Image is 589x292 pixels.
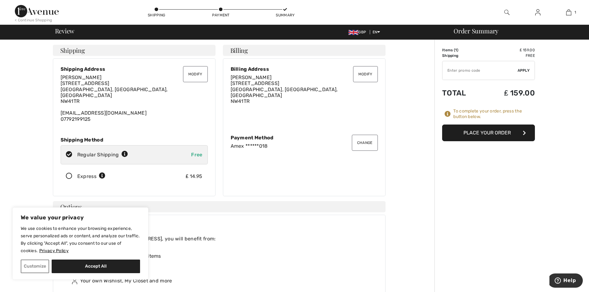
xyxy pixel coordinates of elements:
[39,248,69,254] a: Privacy Policy
[186,173,203,180] div: ₤ 14.95
[518,68,530,73] span: Apply
[183,66,208,82] button: Modify
[211,12,230,18] div: Payment
[276,12,294,18] div: Summary
[60,47,85,53] span: Shipping
[71,278,78,284] img: ownWishlist.svg
[53,201,386,212] h4: Options
[231,74,272,80] span: [PERSON_NAME]
[77,151,128,159] div: Regular Shipping
[348,30,369,34] span: GBP
[348,30,358,35] img: UK Pound
[574,10,576,15] span: 1
[191,152,202,158] span: Free
[483,47,535,53] td: ₤ 159.00
[483,83,535,104] td: ₤ 159.00
[442,47,483,53] td: Items ( )
[230,47,248,53] span: Billing
[231,80,338,104] span: [STREET_ADDRESS] [GEOGRAPHIC_DATA], [GEOGRAPHIC_DATA], [GEOGRAPHIC_DATA] NW41TR
[231,135,378,141] div: Payment Method
[353,66,378,82] button: Modify
[15,17,52,23] div: < Continue Shopping
[549,273,583,289] iframe: Opens a widget where you can find more information
[455,48,457,52] span: 1
[21,225,140,255] p: We use cookies to enhance your browsing experience, serve personalized ads or content, and analyz...
[442,83,483,104] td: Total
[61,80,168,104] span: [STREET_ADDRESS] [GEOGRAPHIC_DATA], [GEOGRAPHIC_DATA], [GEOGRAPHIC_DATA] NW41TR
[504,9,510,16] img: search the website
[61,74,208,122] div: [EMAIL_ADDRESS][DOMAIN_NAME] 07792199125
[77,173,105,180] div: Express
[21,260,49,273] button: Customize
[15,5,59,17] img: 1ère Avenue
[55,28,75,34] span: Review
[21,214,140,221] p: We value your privacy
[530,9,545,16] a: Sign In
[71,252,373,260] div: Earn rewards towards FREE items
[483,53,535,58] td: Free
[61,66,208,72] div: Shipping Address
[373,30,380,34] span: EN
[553,9,584,16] a: 1
[61,74,102,80] span: [PERSON_NAME]
[52,260,140,273] button: Accept All
[61,137,208,143] div: Shipping Method
[231,66,378,72] div: Billing Address
[442,125,535,141] button: Place Your Order
[71,235,373,243] div: By signing up on [STREET_ADDRESS], you will benefit from:
[453,108,535,120] div: To complete your order, press the button below.
[442,61,518,80] input: Promo code
[71,265,373,272] div: Faster checkout time
[12,207,148,280] div: We value your privacy
[442,53,483,58] td: Shipping
[446,28,585,34] div: Order Summary
[71,277,373,285] div: Your own Wishlist, My Closet and more
[535,9,540,16] img: My Info
[352,135,378,151] button: Change
[147,12,166,18] div: Shipping
[566,9,571,16] img: My Bag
